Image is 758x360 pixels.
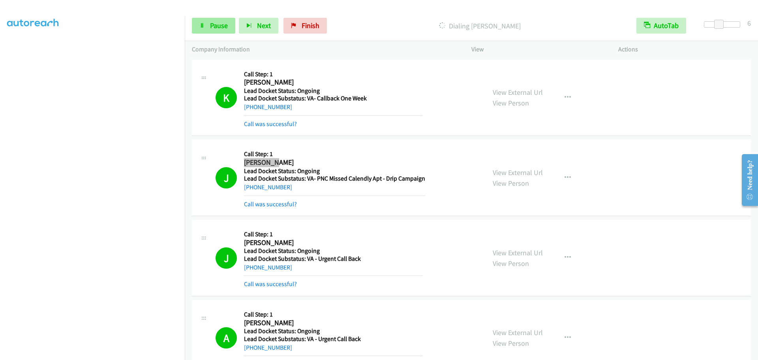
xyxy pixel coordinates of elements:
[192,18,235,34] a: Pause
[244,311,422,319] h5: Call Step: 1
[493,98,529,107] a: View Person
[192,45,457,54] p: Company Information
[216,87,237,108] h1: K
[244,344,292,351] a: [PHONE_NUMBER]
[244,94,422,102] h5: Lead Docket Substatus: VA- Callback One Week
[216,247,237,269] h1: J
[244,78,422,87] h2: [PERSON_NAME]
[493,259,529,268] a: View Person
[493,339,529,348] a: View Person
[244,103,292,111] a: [PHONE_NUMBER]
[244,87,422,95] h5: Lead Docket Status: Ongoing
[244,158,422,167] h2: [PERSON_NAME]
[244,238,422,247] h2: [PERSON_NAME]
[493,179,529,188] a: View Person
[636,18,686,34] button: AutoTab
[210,21,228,30] span: Pause
[244,280,297,288] a: Call was successful?
[244,247,422,255] h5: Lead Docket Status: Ongoing
[493,248,543,257] a: View External Url
[618,45,751,54] p: Actions
[216,327,237,349] h1: A
[471,45,604,54] p: View
[257,21,271,30] span: Next
[244,319,422,328] h2: [PERSON_NAME]
[244,120,297,128] a: Call was successful?
[493,328,543,337] a: View External Url
[735,149,758,211] iframe: Resource Center
[244,327,422,335] h5: Lead Docket Status: Ongoing
[239,18,278,34] button: Next
[216,167,237,188] h1: J
[244,264,292,271] a: [PHONE_NUMBER]
[244,200,297,208] a: Call was successful?
[244,70,422,78] h5: Call Step: 1
[493,88,543,97] a: View External Url
[244,150,425,158] h5: Call Step: 1
[244,255,422,263] h5: Lead Docket Substatus: VA - Urgent Call Back
[244,167,425,175] h5: Lead Docket Status: Ongoing
[244,230,422,238] h5: Call Step: 1
[493,168,543,177] a: View External Url
[338,21,622,31] p: Dialing [PERSON_NAME]
[747,18,751,28] div: 6
[244,183,292,191] a: [PHONE_NUMBER]
[244,335,422,343] h5: Lead Docket Substatus: VA - Urgent Call Back
[283,18,327,34] a: Finish
[244,175,425,183] h5: Lead Docket Substatus: VA- PNC Missed Calendly Apt - Drip Campaign
[302,21,319,30] span: Finish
